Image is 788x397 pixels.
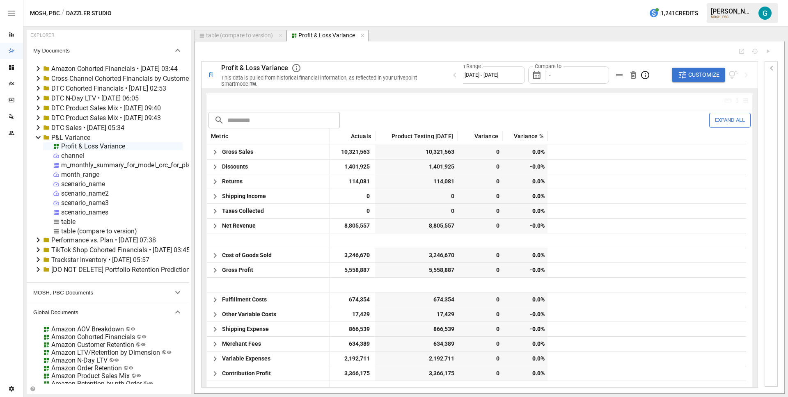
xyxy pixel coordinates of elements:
span: Global Documents [33,309,173,315]
span: 0.0% [506,366,546,381]
span: 1,401,925 [334,160,371,174]
span: Gross Sales [222,145,253,159]
span: 3,246,670 [334,248,371,262]
svg: Public [148,381,153,386]
div: channel [61,152,84,160]
span: 634,389 [379,337,456,351]
span: 8,805,557 [379,219,456,233]
span: My Documents [33,48,173,54]
span: Shipping Income [222,189,266,203]
span: Metric [211,134,228,139]
div: TikTok Shop Cohorted Financials • [DATE] 03:45 [51,246,190,254]
span: Discounts [222,160,248,174]
span: Net Revenue [222,219,256,233]
span: 0.0% [506,145,546,159]
span: Gross Profit [222,263,253,277]
span: 0 [461,174,501,189]
div: P&L Variance [51,134,90,141]
span: 0 [461,145,501,159]
div: [DO NOT DELETE] Portfolio Retention Prediction Accuracy [51,266,218,274]
span: Product Testing [DATE] [392,134,453,139]
span: Contribution Profit [222,366,271,381]
div: Profit & Loss Variance [298,32,355,39]
span: 17,429 [334,307,371,322]
div: / [62,8,64,18]
span: - [549,72,551,78]
span: 3,366,175 [334,366,371,381]
span: Cost of Goods Sold [222,248,272,262]
span: 10,321,563 [379,145,456,159]
span: 634,389 [334,337,371,351]
button: Gavin Acres [754,2,777,25]
div: Amazon Customer Retention [51,341,134,349]
span: 3,366,175 [379,366,456,381]
span: Other Variable Costs [222,307,276,322]
svg: Public [114,358,119,363]
span: 8,805,557 [334,219,371,233]
span: 0.0% [506,351,546,366]
button: 1,241Credits [646,6,701,21]
button: Open Report [738,48,745,55]
span: -0.0% [506,322,546,336]
span: Returns [222,174,243,189]
div: m_monthly_summary_for_model_orc_for_plan [61,161,195,169]
div: DTC Sales • [DATE] 05:34 [51,124,124,132]
div: EXPLORER [30,32,54,38]
span: 0.0% [506,204,546,218]
svg: Public [167,350,172,355]
span: 0 [379,204,456,218]
span: 17,429 [379,307,456,322]
span: 3,246,670 [379,248,456,262]
span: Fulfillment Costs [222,292,267,307]
span: 0.0% [506,337,546,351]
span: [DATE] - [DATE] [465,72,498,78]
span: 5,558,887 [334,263,371,277]
span: 114,081 [334,174,371,189]
div: scenario_names [61,208,108,216]
span: MOSH, PBC Documents [33,290,173,296]
div: Amazon Product Sales Mix [51,372,130,380]
span: 1,241 Credits [661,8,698,18]
span: 866,539 [334,322,371,336]
div: Amazon Cohorted Financials [51,333,135,341]
span: 0.0% [506,292,546,307]
span: 0 [461,219,501,233]
span: 866,539 [379,322,456,336]
span: 0.0% [506,189,546,203]
span: 0.0% [506,248,546,262]
span: -0.0% [506,263,546,277]
span: 0 [461,204,501,218]
svg: Public [141,342,146,347]
span: -0.0% [506,160,546,174]
span: 0 [461,248,501,262]
span: 0 [461,366,501,381]
span: 0 [334,189,371,203]
div: Amazon AOV Breakdown [51,325,124,333]
svg: Public [136,373,141,378]
span: 0 [461,322,501,336]
button: Profit & Loss Variance [286,30,369,41]
span: -0.0% [506,219,546,233]
div: DTC Product Sales Mix • [DATE] 09:40 [51,104,161,112]
svg: Public [131,326,135,331]
button: Customize [672,68,725,82]
span: This data is pulled from historical financial information, as reflected in your Drivepoint Smartm... [221,75,417,87]
span: 674,354 [334,292,371,307]
button: Run Query [765,48,771,55]
div: DTC Cohorted Financials • [DATE] 02:53 [51,84,166,92]
button: My Documents [27,41,189,60]
div: table (compare to version) [61,227,137,235]
span: 114,081 [379,174,456,189]
span: 0.0% [506,174,546,189]
button: Expand All [709,113,751,127]
div: Amazon Order Retention [51,364,122,372]
div: Profit & Loss Variance [61,142,125,150]
img: Gavin Acres [758,7,772,20]
span: Variable Expenses [222,351,270,366]
div: scenario_name2 [61,189,109,197]
span: 5,558,887 [379,263,456,277]
span: 0 [461,189,501,203]
span: 10,321,563 [334,145,371,159]
svg: Public [142,334,147,339]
